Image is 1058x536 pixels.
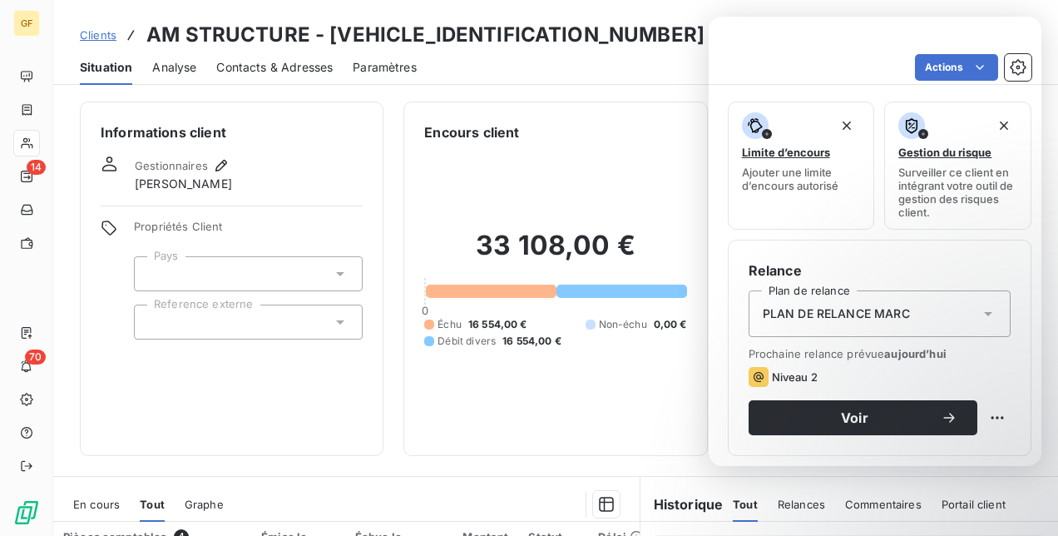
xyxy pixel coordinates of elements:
span: Tout [140,498,165,511]
span: 14 [27,160,46,175]
span: 0 [422,304,428,317]
h6: Encours client [424,122,519,142]
h3: AM STRUCTURE - [VEHICLE_IDENTIFICATION_NUMBER] [146,20,705,50]
input: Ajouter une valeur [148,315,161,330]
span: Tout [733,498,758,511]
span: Gestionnaires [135,159,208,172]
span: Échu [438,317,462,332]
span: 16 554,00 € [502,334,561,349]
span: Analyse [152,59,196,76]
span: Contacts & Adresses [216,59,333,76]
span: 70 [25,350,46,365]
span: Situation [80,59,132,76]
img: Logo LeanPay [13,499,40,526]
span: 0,00 € [654,317,687,332]
span: Propriétés Client [134,220,363,243]
input: Ajouter une valeur [148,266,161,281]
span: Paramètres [353,59,417,76]
span: Relances [778,498,825,511]
a: Clients [80,27,116,43]
iframe: Intercom live chat [709,17,1041,466]
span: Portail client [942,498,1006,511]
span: Débit divers [438,334,496,349]
span: Non-échu [599,317,647,332]
span: Clients [80,28,116,42]
h6: Historique [640,494,724,514]
div: GF [13,10,40,37]
span: En cours [73,498,120,511]
iframe: Intercom live chat [1001,479,1041,519]
span: Commentaires [845,498,922,511]
span: [PERSON_NAME] [135,176,232,192]
h2: 33 108,00 € [424,229,686,279]
span: Graphe [185,498,224,511]
span: 16 554,00 € [468,317,527,332]
h6: Informations client [101,122,363,142]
